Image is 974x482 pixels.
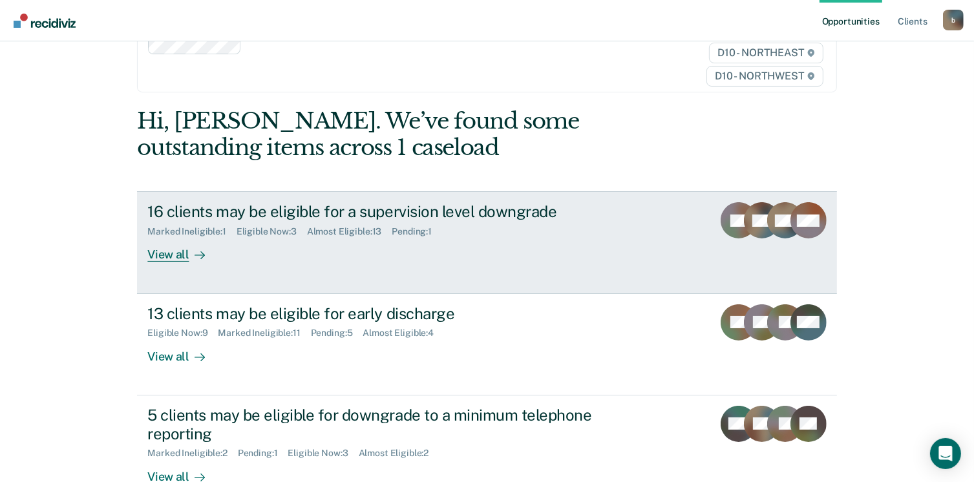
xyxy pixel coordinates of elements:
div: 5 clients may be eligible for downgrade to a minimum telephone reporting [147,406,601,443]
a: 13 clients may be eligible for early dischargeEligible Now:9Marked Ineligible:11Pending:5Almost E... [137,294,836,395]
div: Marked Ineligible : 2 [147,448,237,459]
div: Marked Ineligible : 1 [147,226,236,237]
div: Hi, [PERSON_NAME]. We’ve found some outstanding items across 1 caseload [137,108,697,161]
div: View all [147,339,220,364]
div: Open Intercom Messenger [930,438,961,469]
div: 13 clients may be eligible for early discharge [147,304,601,323]
div: Pending : 1 [392,226,442,237]
div: Pending : 1 [238,448,288,459]
div: Pending : 5 [311,328,363,339]
span: D10 - NORTHEAST [709,43,823,63]
div: Eligible Now : 9 [147,328,218,339]
a: 16 clients may be eligible for a supervision level downgradeMarked Ineligible:1Eligible Now:3Almo... [137,191,836,293]
div: View all [147,237,220,262]
button: Profile dropdown button [943,10,964,30]
div: Almost Eligible : 2 [359,448,439,459]
div: 16 clients may be eligible for a supervision level downgrade [147,202,601,221]
div: Eligible Now : 3 [288,448,359,459]
div: Eligible Now : 3 [237,226,307,237]
img: Recidiviz [14,14,76,28]
div: Almost Eligible : 4 [363,328,444,339]
div: Almost Eligible : 13 [307,226,392,237]
div: b [943,10,964,30]
span: D10 - NORTHWEST [706,66,823,87]
div: Marked Ineligible : 11 [218,328,310,339]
